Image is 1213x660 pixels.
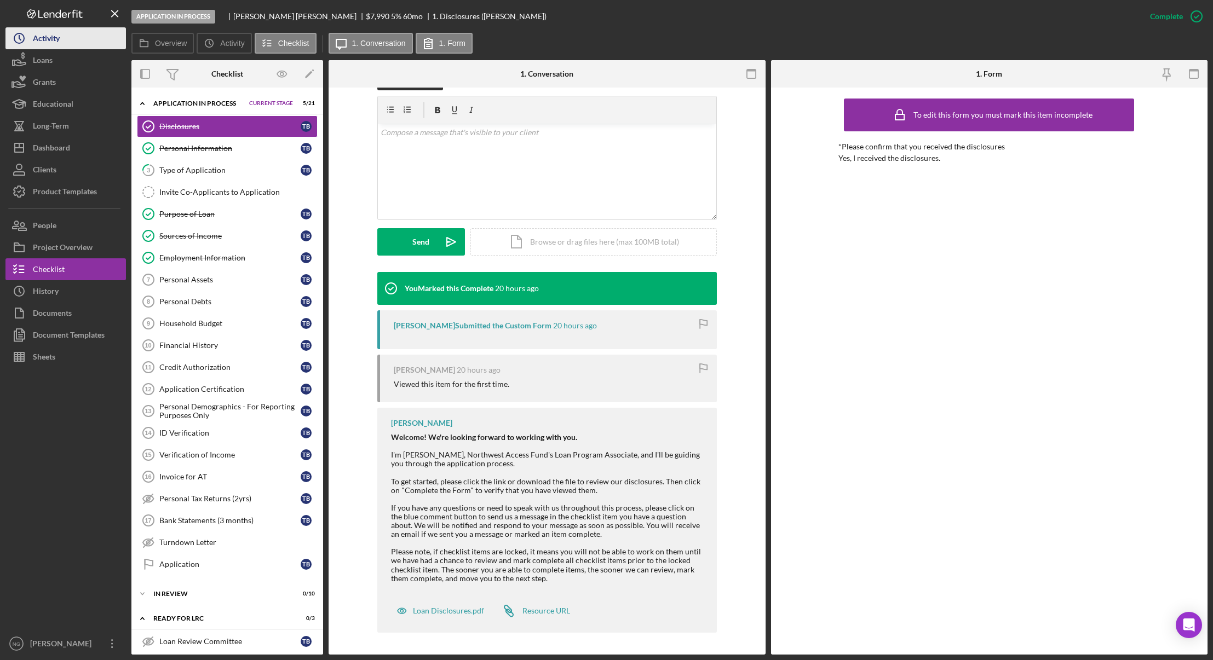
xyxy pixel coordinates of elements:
div: Application Certification [159,385,301,393]
a: 3Type of ApplicationTB [137,159,318,181]
button: People [5,215,126,236]
div: Sheets [33,346,55,370]
button: Send [377,228,465,256]
div: 0 / 3 [295,615,315,622]
button: Clients [5,159,126,181]
label: 1. Conversation [352,39,406,48]
tspan: 12 [145,386,151,392]
div: T B [301,384,312,395]
div: In Review [153,590,288,597]
tspan: 11 [145,364,151,370]
div: Invite Co-Applicants to Application [159,188,317,196]
a: 10Financial HistoryTB [137,334,318,356]
div: 5 / 21 [295,100,315,107]
div: T B [301,636,312,647]
div: Checklist [33,258,65,283]
div: T B [301,427,312,438]
span: $7,990 [366,11,389,21]
div: Personal Tax Returns (2yrs) [159,494,301,503]
button: NG[PERSON_NAME] [5,633,126,655]
div: Documents [33,302,72,327]
div: Purpose of Loan [159,210,301,218]
a: DisclosuresTB [137,115,318,137]
div: T B [301,493,312,504]
div: Disclosures [159,122,301,131]
a: Personal Tax Returns (2yrs)TB [137,488,318,510]
div: T B [301,362,312,373]
div: You Marked this Complete [405,284,493,293]
a: Sources of IncomeTB [137,225,318,247]
time: 2025-09-18 21:27 [553,321,597,330]
div: Send [412,228,429,256]
div: Ready for LRC [153,615,288,622]
a: Activity [5,27,126,49]
button: 1. Conversation [329,33,413,54]
a: History [5,280,126,302]
tspan: 14 [145,430,152,436]
a: Personal InformationTB [137,137,318,159]
a: 7Personal AssetsTB [137,269,318,291]
a: Checklist [5,258,126,280]
strong: Welcome! We're looking forward to working with you. [391,432,577,442]
a: Loans [5,49,126,71]
label: Activity [220,39,244,48]
tspan: 13 [145,408,151,414]
button: Dashboard [5,137,126,159]
div: History [33,280,59,305]
div: T B [301,449,312,460]
div: 1. Conversation [520,70,573,78]
a: 17Bank Statements (3 months)TB [137,510,318,531]
button: Loan Disclosures.pdf [391,600,490,622]
div: 60 mo [403,12,423,21]
div: T B [301,471,312,482]
a: Loan Review CommitteeTB [137,630,318,652]
label: Checklist [278,39,309,48]
time: 2025-09-18 21:28 [495,284,539,293]
div: Long-Term [33,115,69,140]
button: Educational [5,93,126,115]
div: Open Intercom Messenger [1176,612,1202,638]
tspan: 16 [145,473,151,480]
button: Overview [131,33,194,54]
div: Clients [33,159,56,183]
time: 2025-09-18 21:26 [457,366,501,374]
a: Document Templates [5,324,126,346]
button: Activity [197,33,251,54]
div: Dashboard [33,137,70,161]
button: Grants [5,71,126,93]
div: Invoice for AT [159,472,301,481]
a: 11Credit AuthorizationTB [137,356,318,378]
div: Financial History [159,341,301,350]
div: T B [301,165,312,176]
div: Application In Process [153,100,244,107]
div: [PERSON_NAME] Submitted the Custom Form [394,321,551,330]
button: Product Templates [5,181,126,202]
button: Complete [1139,5,1208,27]
a: Invite Co-Applicants to Application [137,181,318,203]
button: Documents [5,302,126,324]
a: Project Overview [5,236,126,258]
div: Complete [1150,5,1183,27]
a: 16Invoice for ATTB [137,466,318,488]
button: Sheets [5,346,126,368]
button: Checklist [255,33,317,54]
a: Turndown Letter [137,531,318,553]
tspan: 10 [145,342,151,349]
div: 1. Form [976,70,1002,78]
div: [PERSON_NAME] [PERSON_NAME] [233,12,366,21]
span: Current Stage [249,100,293,107]
div: Viewed this item for the first time. [394,380,509,389]
div: T B [301,318,312,329]
div: 5 % [391,12,401,21]
a: 13Personal Demographics - For Reporting Purposes OnlyTB [137,400,318,422]
div: ID Verification [159,429,301,437]
div: Type of Application [159,166,301,175]
div: Yes, I received the disclosures. [838,154,940,163]
div: T B [301,252,312,263]
div: T B [301,559,312,570]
